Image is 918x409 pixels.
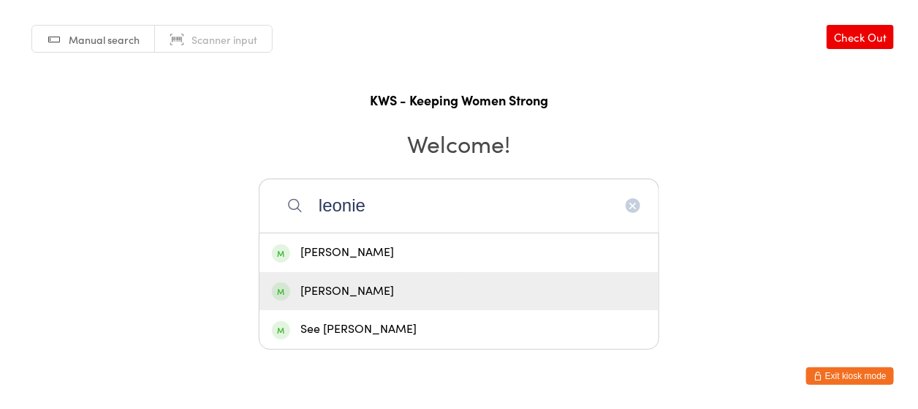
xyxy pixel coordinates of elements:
span: Scanner input [191,32,257,47]
h2: Welcome! [15,127,903,160]
button: Exit kiosk mode [806,367,894,385]
h1: KWS - Keeping Women Strong [15,91,903,109]
a: Check Out [827,25,894,49]
div: [PERSON_NAME] [272,243,646,263]
span: Manual search [69,32,140,47]
div: See [PERSON_NAME] [272,320,646,339]
div: [PERSON_NAME] [272,282,646,301]
input: Search [259,179,659,233]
